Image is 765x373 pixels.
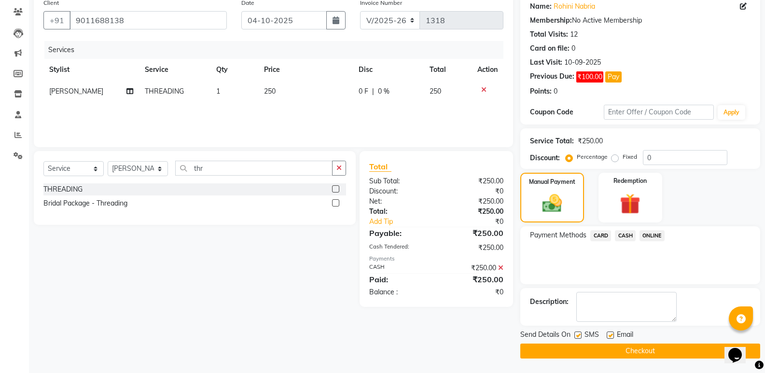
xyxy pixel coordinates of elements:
label: Redemption [613,177,647,185]
div: 10-09-2025 [564,57,601,68]
span: 1 [216,87,220,96]
input: Search by Name/Mobile/Email/Code [70,11,227,29]
div: Cash Tendered: [362,243,436,253]
div: Payments [369,255,503,263]
span: Email [617,330,633,342]
div: 12 [570,29,578,40]
span: 250 [264,87,276,96]
span: Payment Methods [530,230,586,240]
button: Pay [605,71,622,83]
div: ₹250.00 [436,274,511,285]
div: THREADING [43,184,83,194]
input: Enter Offer / Coupon Code [604,105,714,120]
div: ₹250.00 [436,176,511,186]
div: Membership: [530,15,572,26]
div: Balance : [362,287,436,297]
span: 250 [430,87,441,96]
div: Total Visits: [530,29,568,40]
div: ₹250.00 [436,243,511,253]
span: | [372,86,374,97]
span: ONLINE [640,230,665,241]
span: Send Details On [520,330,570,342]
div: ₹250.00 [578,136,603,146]
div: ₹250.00 [436,207,511,217]
div: Last Visit: [530,57,562,68]
span: 0 % [378,86,389,97]
div: ₹0 [449,217,511,227]
th: Qty [210,59,258,81]
div: Bridal Package - Threading [43,198,127,208]
div: CASH [362,263,436,273]
label: Manual Payment [529,178,575,186]
label: Fixed [623,152,637,161]
span: THREADING [145,87,184,96]
div: Coupon Code [530,107,603,117]
th: Disc [353,59,424,81]
div: ₹0 [436,186,511,196]
th: Stylist [43,59,139,81]
span: 0 F [359,86,368,97]
input: Search or Scan [175,161,333,176]
div: 0 [554,86,557,97]
span: CARD [590,230,611,241]
div: ₹0 [436,287,511,297]
button: Apply [718,105,745,120]
button: Checkout [520,344,760,359]
div: ₹250.00 [436,196,511,207]
div: Payable: [362,227,436,239]
div: Card on file: [530,43,570,54]
span: CASH [615,230,636,241]
iframe: chat widget [724,334,755,363]
div: Sub Total: [362,176,436,186]
a: Rohini Nabria [554,1,595,12]
img: _gift.svg [613,191,647,217]
th: Action [472,59,503,81]
div: Previous Due: [530,71,574,83]
div: No Active Membership [530,15,751,26]
th: Service [139,59,210,81]
div: ₹250.00 [436,227,511,239]
div: Description: [530,297,569,307]
div: Total: [362,207,436,217]
div: Points: [530,86,552,97]
label: Percentage [577,152,608,161]
span: SMS [584,330,599,342]
span: ₹100.00 [576,71,603,83]
a: Add Tip [362,217,449,227]
th: Total [424,59,472,81]
button: +91 [43,11,70,29]
div: ₹250.00 [436,263,511,273]
th: Price [258,59,353,81]
div: Service Total: [530,136,574,146]
div: Net: [362,196,436,207]
div: Discount: [362,186,436,196]
div: Paid: [362,274,436,285]
div: Discount: [530,153,560,163]
span: [PERSON_NAME] [49,87,103,96]
span: Total [369,162,391,172]
div: 0 [571,43,575,54]
img: _cash.svg [536,192,568,215]
div: Name: [530,1,552,12]
div: Services [44,41,511,59]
